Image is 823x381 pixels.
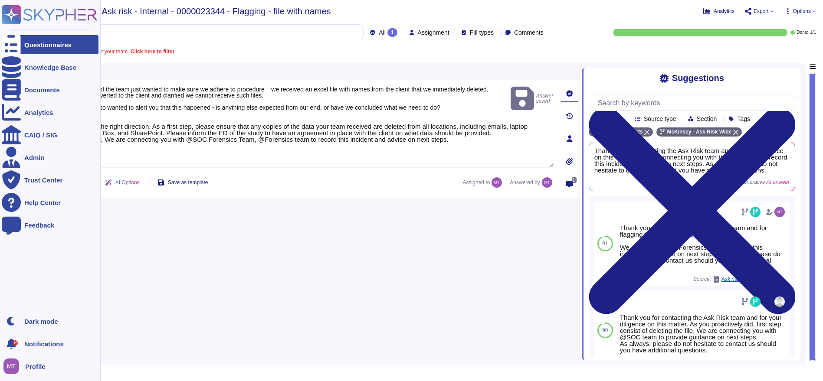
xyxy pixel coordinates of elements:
[129,49,174,55] b: Click here to filter
[492,177,502,188] img: user
[24,109,53,116] div: Analytics
[2,103,98,122] a: Analytics
[797,30,808,35] span: Done:
[510,180,540,185] span: Answered by
[602,328,608,333] span: 90
[24,341,64,347] span: Notifications
[754,9,769,14] span: Export
[2,357,25,376] button: user
[24,42,72,48] div: Questionnaires
[61,116,554,168] textarea: You are in the right direction. As a first step, please ensure that any copies of the data your t...
[2,170,98,189] a: Trust Center
[2,58,98,77] a: Knowledge Base
[115,180,140,185] span: AI Options
[24,222,54,228] div: Feedback
[2,193,98,212] a: Help Center
[2,215,98,234] a: Feedback
[774,207,785,217] img: user
[168,180,208,185] span: Save as template
[24,318,58,325] div: Dark mode
[542,177,552,188] img: user
[463,177,507,188] span: Assigned to
[593,95,795,111] input: Search by keywords
[34,25,363,40] input: Search by keywords
[24,64,76,71] div: Knowledge Base
[24,154,45,161] div: Admin
[470,29,494,36] span: Fill types
[774,296,785,307] img: user
[793,9,811,14] span: Options
[24,87,60,93] div: Documents
[810,30,816,35] span: 1 / 1
[418,29,449,36] span: Assignment
[102,7,331,16] span: Ask risk - Internal - 0000023344 - Flagging - file with names
[387,28,397,37] div: 1
[13,340,18,345] div: 9+
[379,29,386,36] span: All
[151,174,215,191] button: Save as template
[703,8,734,15] button: Analytics
[3,358,19,374] img: user
[714,9,734,14] span: Analytics
[602,241,608,246] span: 91
[2,35,98,54] a: Questionnaires
[620,314,787,353] div: Thank you for contacting the Ask Risk team and for your diligence on this matter. As you proactiv...
[2,80,98,99] a: Documents
[2,148,98,167] a: Admin
[24,132,57,138] div: CAIQ / SIG
[24,177,62,183] div: Trust Center
[514,29,544,36] span: Comments
[24,199,61,206] div: Help Center
[2,125,98,144] a: CAIQ / SIG
[30,49,174,54] span: A question is assigned to you or your team.
[25,363,46,370] span: Profile
[572,177,577,183] span: 0
[511,85,554,112] span: Answer saved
